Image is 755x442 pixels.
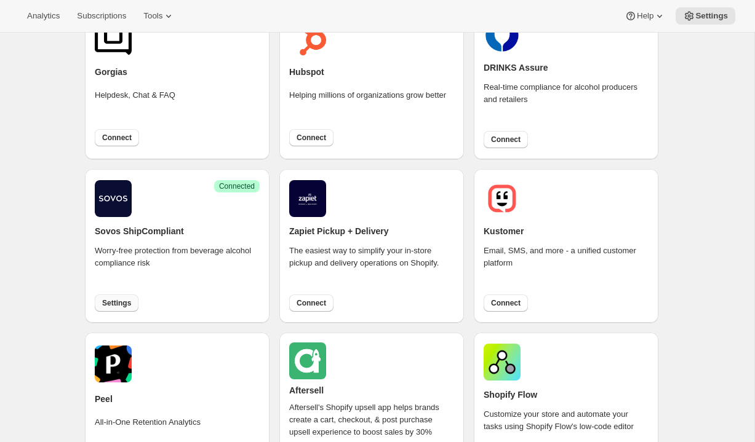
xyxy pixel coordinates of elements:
[491,135,521,144] span: Connect
[484,225,524,237] h2: Kustomer
[27,11,60,21] span: Analytics
[95,89,175,119] div: Helpdesk, Chat & FAQ
[695,11,728,21] span: Settings
[289,89,446,119] div: Helping millions of organizations grow better
[289,225,388,237] h2: Zapiet Pickup + Delivery
[143,11,162,21] span: Tools
[95,129,139,146] button: Connect
[219,181,255,191] span: Connected
[484,81,649,123] div: Real-time compliance for alcohol producers and retailers
[95,18,132,55] img: gorgias.png
[95,225,184,237] h2: Sovos ShipCompliant
[289,129,334,146] button: Connect
[297,133,326,143] span: Connect
[289,384,324,397] h2: Aftersell
[289,245,454,286] div: The easiest way to simplify your in-store pickup and delivery operations on Shopify.
[77,11,126,21] span: Subscriptions
[95,180,132,217] img: shipcompliant.png
[102,133,132,143] span: Connect
[95,245,260,286] div: Worry-free protection from beverage alcohol compliance risk
[289,18,326,55] img: hubspot.png
[484,344,521,381] img: shopifyflow.png
[289,342,326,379] img: aftersell.png
[95,345,132,382] img: peel.png
[484,131,528,148] button: Connect
[70,7,134,25] button: Subscriptions
[95,294,138,312] button: Settings
[102,298,131,308] span: Settings
[95,66,127,78] h2: Gorgias
[297,298,326,308] span: Connect
[95,393,113,405] h2: Peel
[617,7,673,25] button: Help
[484,61,548,74] h2: DRINKS Assure
[491,298,521,308] span: Connect
[289,180,326,217] img: zapiet.jpg
[484,245,649,286] div: Email, SMS, and more - a unified customer platform
[20,7,67,25] button: Analytics
[484,17,521,53] img: drinks.png
[676,7,735,25] button: Settings
[289,66,324,78] h2: Hubspot
[136,7,182,25] button: Tools
[289,294,334,312] button: Connect
[637,11,653,21] span: Help
[484,294,528,312] button: Connect
[484,389,537,401] h2: Shopify Flow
